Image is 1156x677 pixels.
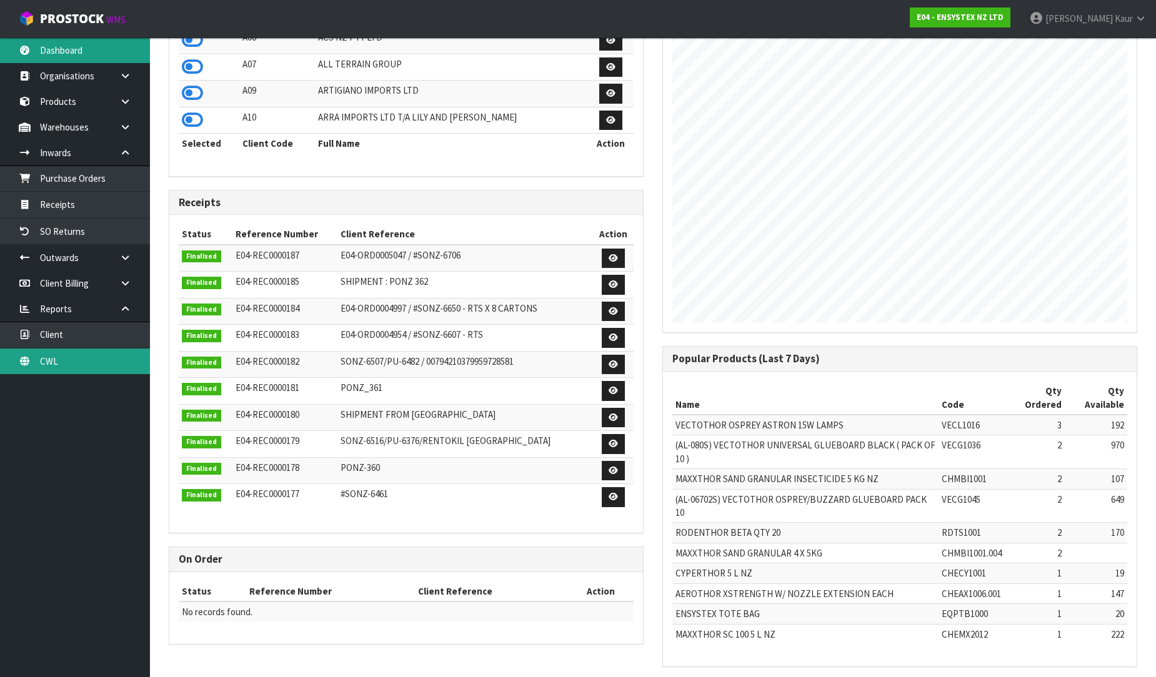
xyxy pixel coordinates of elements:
th: Status [179,224,232,244]
td: A09 [239,81,315,107]
td: VECL1016 [939,415,1005,435]
span: E04-REC0000180 [236,408,299,420]
span: E04-REC0000182 [236,355,299,367]
td: A06 [239,27,315,54]
td: (AL-080S) VECTOTHOR UNIVERSAL GLUEBOARD BLACK ( PACK OF 10 ) [672,435,939,469]
td: ENSYSTEX TOTE BAG [672,604,939,624]
td: ACS NZ PTY LTD [315,27,588,54]
td: 222 [1065,624,1127,644]
span: Finalised [182,250,221,263]
span: Finalised [182,410,221,422]
span: PONZ-360 [341,462,380,473]
th: Reference Number [246,581,415,601]
td: 1 [1005,604,1065,624]
td: 2 [1005,523,1065,543]
td: CHEAX1006.001 [939,583,1005,603]
span: SHIPMENT : PONZ 362 [341,275,428,287]
span: E04-REC0000187 [236,249,299,261]
h3: Receipts [179,197,634,209]
th: Action [568,581,634,601]
td: No records found. [179,601,634,621]
td: 20 [1065,604,1127,624]
td: A07 [239,54,315,81]
td: 2 [1005,435,1065,469]
span: E04-REC0000178 [236,462,299,473]
td: RDTS1001 [939,523,1005,543]
td: 19 [1065,563,1127,583]
span: ProStock [40,11,104,27]
span: E04-ORD0005047 / #SONZ-6706 [341,249,461,261]
td: ARTIGIANO IMPORTS LTD [315,81,588,107]
td: CHECY1001 [939,563,1005,583]
td: AEROTHOR XSTRENGTH W/ NOZZLE EXTENSION EACH [672,583,939,603]
span: Finalised [182,383,221,395]
th: Reference Number [232,224,337,244]
td: 649 [1065,489,1127,523]
td: 970 [1065,435,1127,469]
th: Client Reference [337,224,593,244]
td: 192 [1065,415,1127,435]
span: Finalised [182,463,221,475]
span: E04-REC0000179 [236,435,299,447]
td: 2 [1005,489,1065,523]
span: SONZ-6516/PU-6376/RENTOKIL [GEOGRAPHIC_DATA] [341,435,551,447]
strong: E04 - ENSYSTEX NZ LTD [917,12,1004,22]
td: 1 [1005,624,1065,644]
span: Finalised [182,330,221,342]
span: Finalised [182,436,221,448]
td: (AL-06702S) VECTOTHOR OSPREY/BUZZARD GLUEBOARD PACK 10 [672,489,939,523]
span: Kaur [1115,12,1133,24]
td: MAXXTHOR SAND GRANULAR INSECTICIDE 5 KG NZ [672,469,939,489]
h3: Popular Products (Last 7 Days) [672,353,1127,365]
span: Finalised [182,357,221,369]
td: CHEMX2012 [939,624,1005,644]
td: 107 [1065,469,1127,489]
span: [PERSON_NAME] [1045,12,1113,24]
td: CHMBI1001 [939,469,1005,489]
span: E04-REC0000181 [236,382,299,393]
span: E04-ORD0004997 / #SONZ-6650 - RTS X 8 CARTONS [341,302,537,314]
td: A10 [239,107,315,134]
td: VECTOTHOR OSPREY ASTRON 15W LAMPS [672,415,939,435]
th: Action [593,224,634,244]
th: Qty Available [1065,381,1127,415]
td: 1 [1005,563,1065,583]
th: Name [672,381,939,415]
td: RODENTHOR BETA QTY 20 [672,523,939,543]
th: Code [939,381,1005,415]
td: MAXXTHOR SC 100 5 L NZ [672,624,939,644]
td: ARRA IMPORTS LTD T/A LILY AND [PERSON_NAME] [315,107,588,134]
td: ALL TERRAIN GROUP [315,54,588,81]
td: 170 [1065,523,1127,543]
span: E04-REC0000184 [236,302,299,314]
td: VECG1036 [939,435,1005,469]
span: SONZ-6507/PU-6482 / 00794210379959728581 [341,355,514,367]
span: Finalised [182,489,221,502]
td: 1 [1005,583,1065,603]
th: Client Reference [415,581,568,601]
th: Client Code [239,134,315,154]
td: 2 [1005,543,1065,563]
td: 3 [1005,415,1065,435]
th: Qty Ordered [1005,381,1065,415]
span: PONZ_361 [341,382,382,393]
td: EQPTB1000 [939,604,1005,624]
span: Finalised [182,304,221,316]
span: E04-ORD0004954 / #SONZ-6607 - RTS [341,329,483,340]
th: Full Name [315,134,588,154]
span: E04-REC0000177 [236,488,299,500]
span: #SONZ-6461 [341,488,388,500]
span: E04-REC0000185 [236,275,299,287]
th: Selected [179,134,239,154]
th: Status [179,581,246,601]
th: Action [588,134,634,154]
td: 2 [1005,469,1065,489]
span: SHIPMENT FROM [GEOGRAPHIC_DATA] [341,408,496,420]
td: CYPERTHOR 5 L NZ [672,563,939,583]
span: Finalised [182,277,221,289]
td: VECG1045 [939,489,1005,523]
td: MAXXTHOR SAND GRANULAR 4 X 5KG [672,543,939,563]
td: 147 [1065,583,1127,603]
img: cube-alt.png [19,11,34,26]
small: WMS [106,14,126,26]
